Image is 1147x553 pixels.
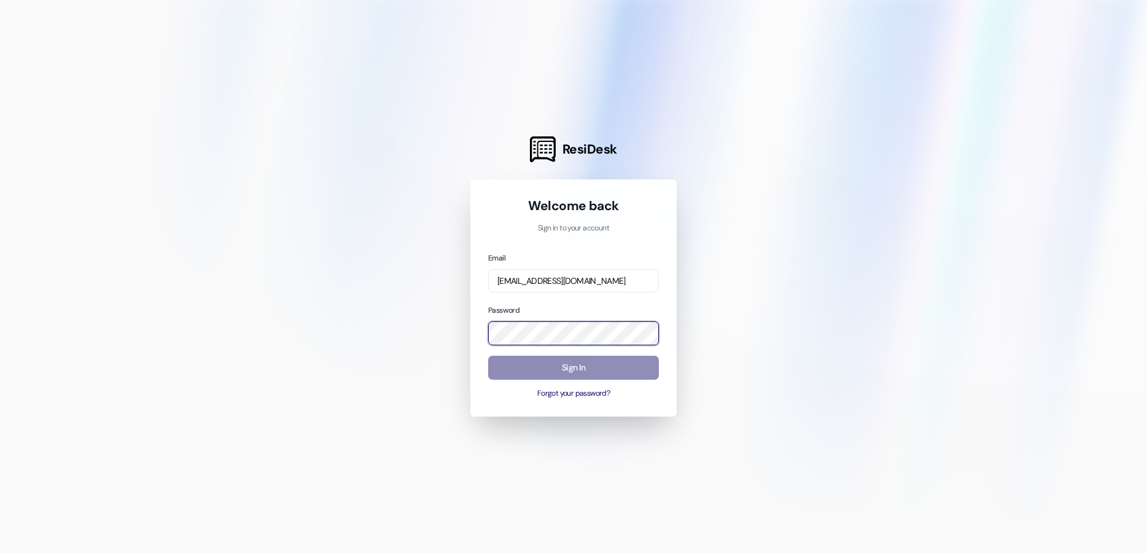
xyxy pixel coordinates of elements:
[488,223,659,234] p: Sign in to your account
[488,197,659,214] h1: Welcome back
[562,141,617,158] span: ResiDesk
[488,269,659,293] input: name@example.com
[488,305,519,315] label: Password
[488,253,505,263] label: Email
[488,388,659,399] button: Forgot your password?
[530,136,556,162] img: ResiDesk Logo
[488,356,659,380] button: Sign In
